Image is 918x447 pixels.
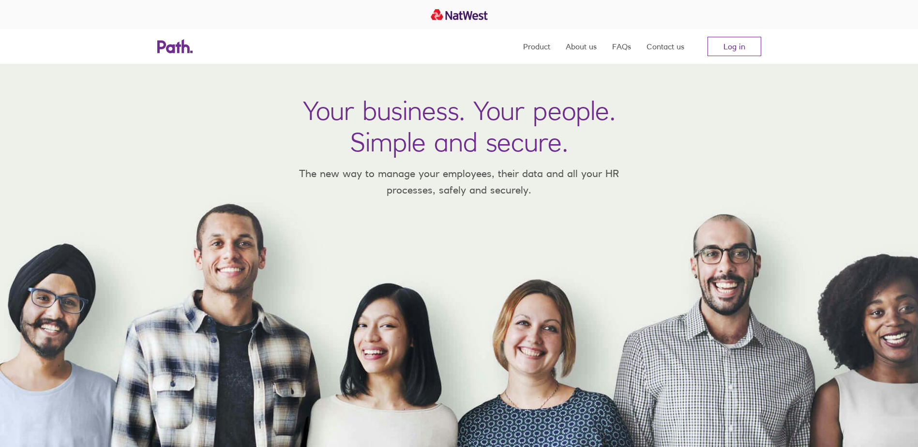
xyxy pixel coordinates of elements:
[566,29,597,64] a: About us
[612,29,631,64] a: FAQs
[707,37,761,56] a: Log in
[647,29,684,64] a: Contact us
[285,165,633,198] p: The new way to manage your employees, their data and all your HR processes, safely and securely.
[303,95,616,158] h1: Your business. Your people. Simple and secure.
[523,29,550,64] a: Product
